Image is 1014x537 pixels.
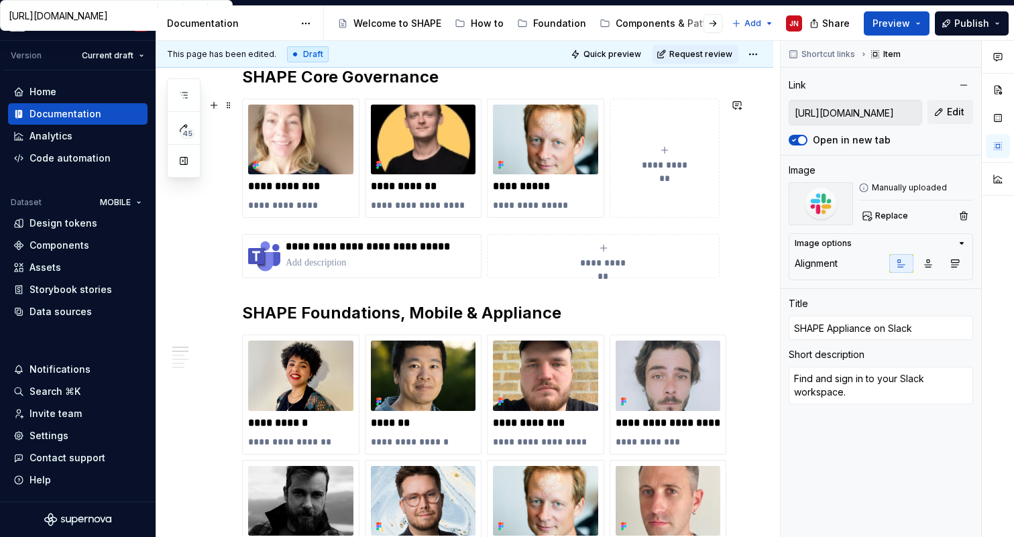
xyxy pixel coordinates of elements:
[449,13,509,34] a: How to
[789,316,973,340] input: Add title
[44,513,111,526] svg: Supernova Logo
[493,341,598,410] img: 4776f064-5c15-4f03-8da4-70f6a53aac81.png
[858,206,914,225] button: Replace
[728,14,778,33] button: Add
[789,164,815,177] div: Image
[287,46,329,62] div: Draft
[353,17,441,30] div: Welcome to SHAPE
[242,302,720,324] h2: SHAPE Foundations, Mobile & Appliance
[616,466,721,536] img: 57cb171b-7ffe-45e5-b953-e28d8550451f.png
[8,147,148,169] a: Code automation
[248,466,353,536] img: 95f204e5-a5fc-4334-8583-dfaa9724cb5f.png
[8,447,148,469] button: Contact support
[594,13,732,34] a: Components & Patterns
[332,10,725,37] div: Page tree
[82,50,133,61] span: Current draft
[167,17,294,30] div: Documentation
[94,193,148,212] button: MOBILE
[8,235,148,256] a: Components
[493,105,598,174] img: d5466c69-f9cc-4513-a774-1dfb1c510bb2.png
[30,152,111,165] div: Code automation
[30,363,91,376] div: Notifications
[8,213,148,234] a: Design tokens
[493,466,598,536] img: d5466c69-f9cc-4513-a774-1dfb1c510bb2.png
[8,381,148,402] button: Search ⌘K
[875,211,908,221] span: Replace
[30,385,80,398] div: Search ⌘K
[248,105,353,174] img: ee972ad5-03f4-4a16-baa6-8cf1250bf3f9.png
[533,17,586,30] div: Foundation
[76,46,150,65] button: Current draft
[242,66,720,88] h2: SHAPE Core Governance
[8,103,148,125] a: Documentation
[30,283,112,296] div: Storybook stories
[927,100,973,124] button: Edit
[248,341,353,410] img: fb0ffa4c-9b15-425d-a625-59cafde7168a.jpg
[11,50,42,61] div: Version
[471,17,504,30] div: How to
[30,305,92,318] div: Data sources
[789,348,864,361] div: Short description
[795,257,838,270] div: Alignment
[11,197,42,208] div: Dataset
[371,466,476,536] img: ac05fabb-c6b2-4a09-8707-afde4ee4ef8b.png
[813,133,891,147] label: Open in new tab
[789,367,973,404] textarea: Find and sign in to your Slack workspace.
[616,17,726,30] div: Components & Patterns
[180,128,194,139] span: 45
[8,81,148,103] a: Home
[653,45,738,64] button: Request review
[30,261,61,274] div: Assets
[100,197,131,208] span: MOBILE
[795,238,967,249] button: Image options
[864,11,929,36] button: Preview
[858,182,973,193] div: Manually uploaded
[789,297,808,310] div: Title
[8,279,148,300] a: Storybook stories
[371,341,476,410] img: a75cd3f3-cb00-40b5-ba90-3b084fb273a7.png
[8,257,148,278] a: Assets
[744,18,761,29] span: Add
[30,429,68,442] div: Settings
[822,17,850,30] span: Share
[30,239,89,252] div: Components
[332,13,447,34] a: Welcome to SHAPE
[167,49,276,60] span: This page has been edited.
[8,403,148,424] a: Invite team
[371,105,476,174] img: 5fa1aa1a-56bd-40bc-b598-17cc3010eb31.png
[616,341,721,410] img: 250fab5e-d3c2-41b0-96a5-3e03ff272ad6.png
[785,45,861,64] button: Shortcut links
[947,105,964,119] span: Edit
[30,85,56,99] div: Home
[8,359,148,380] button: Notifications
[30,451,105,465] div: Contact support
[567,45,647,64] button: Quick preview
[30,217,97,230] div: Design tokens
[872,17,910,30] span: Preview
[935,11,1009,36] button: Publish
[669,49,732,60] span: Request review
[8,425,148,446] a: Settings
[801,49,855,60] span: Shortcut links
[512,13,591,34] a: Foundation
[789,78,806,92] div: Link
[8,301,148,322] a: Data sources
[954,17,989,30] span: Publish
[30,107,101,121] div: Documentation
[8,469,148,491] button: Help
[795,238,852,249] div: Image options
[789,182,853,225] img: bd4b59a8-46b2-4107-bdd3-0557836a0e1b.png
[30,473,51,487] div: Help
[8,125,148,147] a: Analytics
[583,49,641,60] span: Quick preview
[789,18,799,29] div: JN
[803,11,858,36] button: Share
[30,129,72,143] div: Analytics
[248,240,280,272] img: favicon-96x96.png
[30,407,82,420] div: Invite team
